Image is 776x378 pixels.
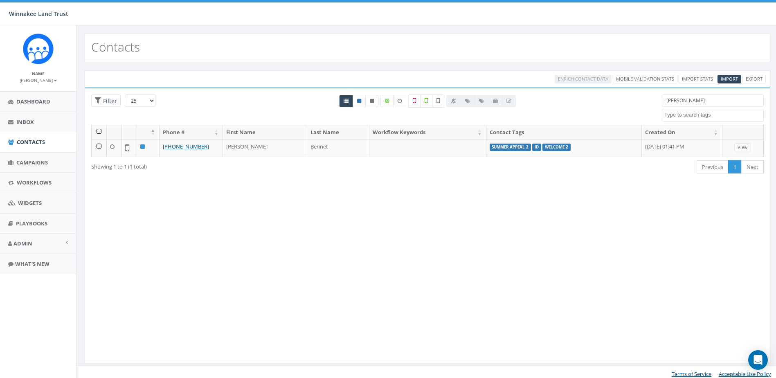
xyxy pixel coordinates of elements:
[697,160,729,174] a: Previous
[15,260,49,268] span: What's New
[662,94,764,107] input: Type to search
[16,118,34,126] span: Inbox
[223,139,307,157] td: [PERSON_NAME]
[91,40,140,54] h2: Contacts
[679,75,716,83] a: Import Stats
[532,144,541,151] label: ID
[16,159,48,166] span: Campaigns
[91,94,121,107] span: Advance Filter
[642,125,722,139] th: Created On: activate to sort column ascending
[18,199,42,207] span: Widgets
[13,240,32,247] span: Admin
[370,99,374,103] i: This phone number is unsubscribed and has opted-out of all texts.
[420,94,432,108] label: Validated
[16,98,50,105] span: Dashboard
[23,34,54,64] img: Rally_Corp_Icon.png
[486,125,642,139] th: Contact Tags
[718,75,741,83] a: Import
[307,139,369,157] td: Bennet
[542,144,571,151] label: Welcome 2
[393,95,406,107] label: Data not Enriched
[719,370,771,378] a: Acceptable Use Policy
[642,139,722,157] td: [DATE] 01:41 PM
[721,76,738,82] span: Import
[408,94,421,108] label: Not a Mobile
[32,71,45,76] small: Name
[734,143,751,152] a: View
[357,99,361,103] i: This phone number is subscribed and will receive texts.
[742,75,766,83] a: Export
[91,160,364,171] div: Showing 1 to 1 (1 total)
[490,144,531,151] label: Summer Appeal 2
[664,111,763,119] textarea: Search
[353,95,366,107] a: Active
[101,97,117,105] span: Filter
[672,370,711,378] a: Terms of Service
[20,76,57,83] a: [PERSON_NAME]
[17,138,45,146] span: Contacts
[16,220,47,227] span: Playbooks
[17,179,52,186] span: Workflows
[369,125,486,139] th: Workflow Keywords: activate to sort column ascending
[9,10,68,18] span: Winnakee Land Trust
[721,76,738,82] span: CSV files only
[20,77,57,83] small: [PERSON_NAME]
[365,95,378,107] a: Opted Out
[728,160,742,174] a: 1
[613,75,677,83] a: Mobile Validation Stats
[339,95,353,107] a: All contacts
[380,95,394,107] label: Data Enriched
[741,160,764,174] a: Next
[223,125,307,139] th: First Name
[307,125,369,139] th: Last Name
[163,143,209,150] a: [PHONE_NUMBER]
[748,350,768,370] div: Open Intercom Messenger
[160,125,223,139] th: Phone #: activate to sort column ascending
[432,94,444,108] label: Not Validated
